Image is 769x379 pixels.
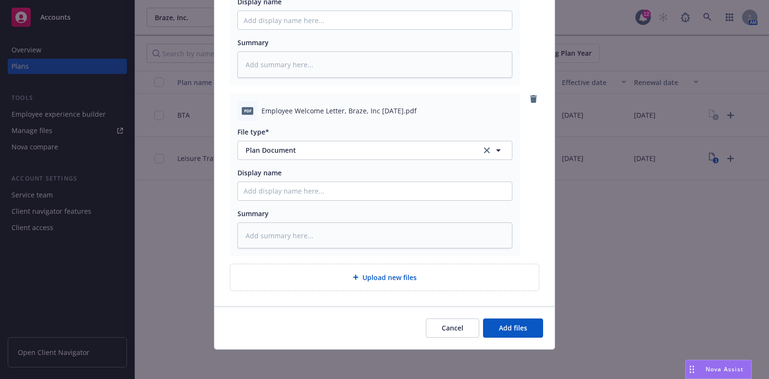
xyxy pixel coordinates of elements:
[237,141,512,160] button: Plan Documentclear selection
[442,323,463,332] span: Cancel
[426,318,479,338] button: Cancel
[238,182,512,200] input: Add display name here...
[230,264,539,291] div: Upload new files
[238,11,512,29] input: Add display name here...
[246,145,468,155] span: Plan Document
[685,360,752,379] button: Nova Assist
[706,365,744,373] span: Nova Assist
[237,38,269,47] span: Summary
[362,272,417,282] span: Upload new files
[242,107,253,114] span: pdf
[499,323,527,332] span: Add files
[483,318,543,338] button: Add files
[237,127,269,136] span: File type*
[481,145,493,156] a: clear selection
[261,106,417,116] span: Employee Welcome Letter, Braze, Inc [DATE].pdf
[528,93,539,105] a: remove
[686,360,698,379] div: Drag to move
[237,168,282,177] span: Display name
[237,209,269,218] span: Summary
